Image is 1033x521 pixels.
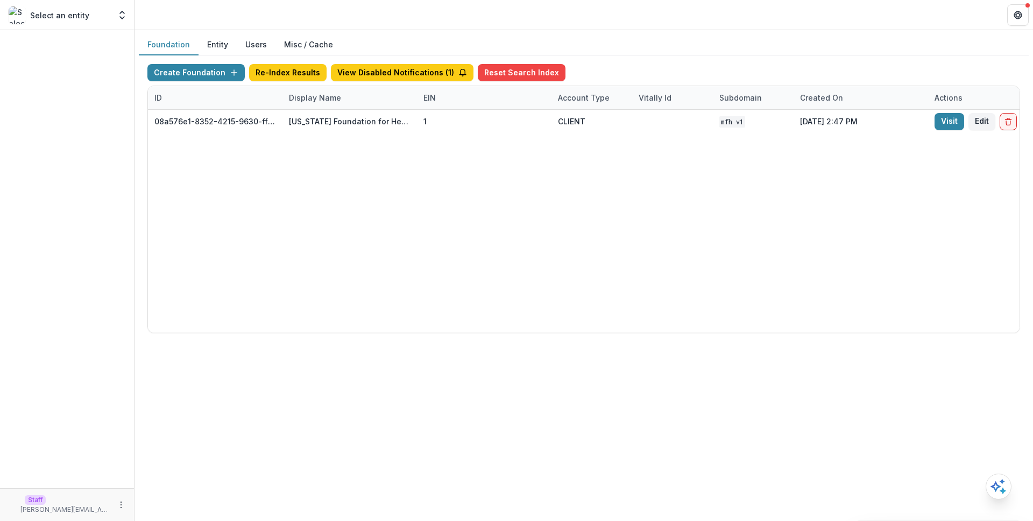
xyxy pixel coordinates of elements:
button: Create Foundation [147,64,245,81]
div: Created on [794,86,928,109]
p: [PERSON_NAME][EMAIL_ADDRESS][DOMAIN_NAME] [20,505,110,515]
div: Display Name [282,92,348,103]
button: Users [237,34,275,55]
div: Account Type [551,86,632,109]
button: Re-Index Results [249,64,327,81]
code: MFH V1 [719,116,745,128]
button: Get Help [1007,4,1029,26]
div: Subdomain [713,92,768,103]
div: Vitally Id [632,92,678,103]
div: ID [148,86,282,109]
div: [US_STATE] Foundation for Health [289,116,411,127]
div: 08a576e1-8352-4215-9630-ff0d35d85970 [154,116,276,127]
div: [DATE] 2:47 PM [794,110,928,133]
button: Open entity switcher [115,4,130,26]
button: More [115,498,128,511]
button: Reset Search Index [478,64,565,81]
div: Subdomain [713,86,794,109]
button: Edit [968,113,995,130]
div: 1 [423,116,427,127]
p: Staff [25,495,46,505]
div: Display Name [282,86,417,109]
button: Misc / Cache [275,34,342,55]
button: Delete Foundation [1000,113,1017,130]
a: Visit [935,113,964,130]
div: EIN [417,86,551,109]
div: Created on [794,92,850,103]
div: CLIENT [558,116,585,127]
div: EIN [417,92,442,103]
button: Open AI Assistant [986,474,1011,499]
button: Entity [199,34,237,55]
div: Vitally Id [632,86,713,109]
p: Select an entity [30,10,89,21]
button: View Disabled Notifications (1) [331,64,473,81]
div: ID [148,92,168,103]
img: Select an entity [9,6,26,24]
button: Foundation [139,34,199,55]
div: Account Type [551,92,616,103]
div: Actions [928,92,969,103]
